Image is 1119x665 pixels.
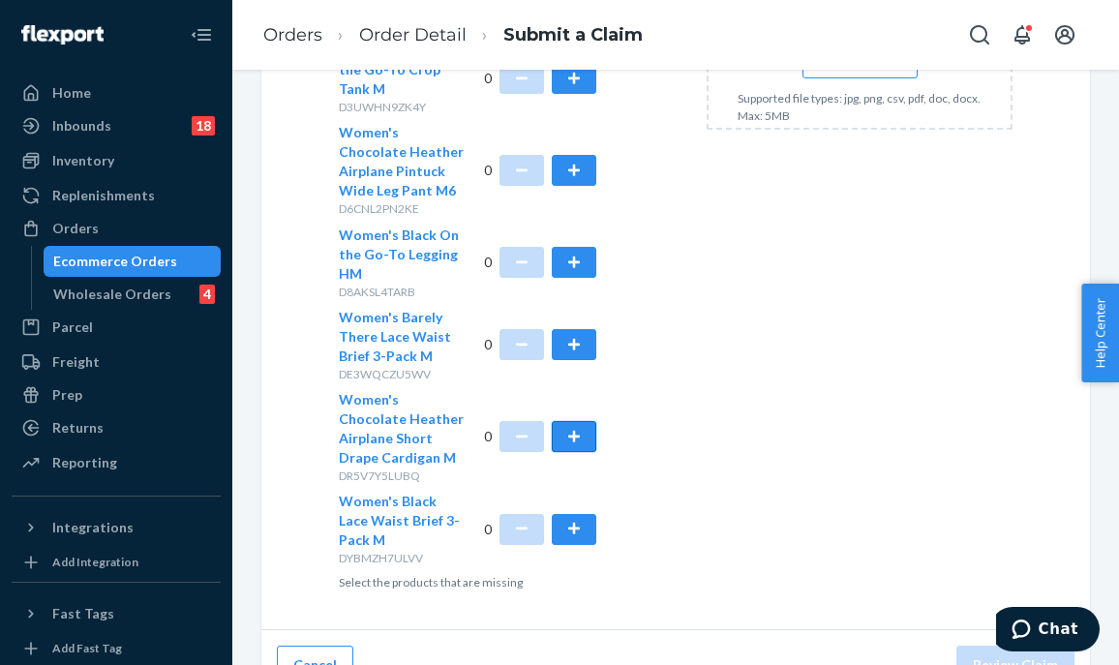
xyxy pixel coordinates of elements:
[12,347,221,378] a: Freight
[12,312,221,343] a: Parcel
[1045,15,1084,54] button: Open account menu
[53,285,171,304] div: Wholesale Orders
[52,116,111,136] div: Inbounds
[182,15,221,54] button: Close Navigation
[192,116,215,136] div: 18
[359,24,467,45] a: Order Detail
[52,151,114,170] div: Inventory
[12,512,221,543] button: Integrations
[44,279,222,310] a: Wholesale Orders4
[12,379,221,410] a: Prep
[960,15,999,54] button: Open Search Box
[339,200,468,217] p: D6CNL2PN2KE
[996,607,1100,655] iframe: Opens a widget where you can chat to one of our agents
[53,252,177,271] div: Ecommerce Orders
[339,284,468,300] p: D8AKSL4TARB
[52,352,100,372] div: Freight
[52,83,91,103] div: Home
[12,551,221,574] a: Add Integration
[484,492,597,566] div: 0
[12,637,221,660] a: Add Fast Tag
[339,366,468,382] p: DE3WQCZU5WV
[12,447,221,478] a: Reporting
[52,418,104,438] div: Returns
[248,7,658,64] ol: breadcrumbs
[484,390,597,484] div: 0
[339,468,468,484] p: DR5V7Y5LUBQ
[484,226,597,300] div: 0
[339,99,468,115] p: D3UWHN9ZK4Y
[484,41,597,115] div: 0
[12,145,221,176] a: Inventory
[52,604,114,623] div: Fast Tags
[52,640,122,656] div: Add Fast Tag
[52,518,134,537] div: Integrations
[12,412,221,443] a: Returns
[52,453,117,472] div: Reporting
[12,598,221,629] button: Fast Tags
[12,77,221,108] a: Home
[1081,284,1119,382] button: Help Center
[339,124,464,198] span: Women's Chocolate Heather Airplane Pintuck Wide Leg Pant M6
[339,227,459,282] span: Women's Black On the Go-To Legging HM
[484,123,597,217] div: 0
[12,213,221,244] a: Orders
[339,574,596,590] p: Select the products that are missing
[12,110,221,141] a: Inbounds18
[52,554,138,570] div: Add Integration
[484,308,597,382] div: 0
[339,309,451,364] span: Women's Barely There Lace Waist Brief 3-Pack M
[263,24,322,45] a: Orders
[52,186,155,205] div: Replenishments
[1003,15,1042,54] button: Open notifications
[52,317,93,337] div: Parcel
[12,180,221,211] a: Replenishments
[52,385,82,405] div: Prep
[199,285,215,304] div: 4
[44,246,222,277] a: Ecommerce Orders
[339,493,460,548] span: Women's Black Lace Waist Brief 3-Pack M
[21,25,104,45] img: Flexport logo
[339,550,468,566] p: DYBMZH7ULVV
[52,219,99,238] div: Orders
[503,24,643,45] a: Submit a Claim
[339,391,464,466] span: Women's Chocolate Heather Airplane Short Drape Cardigan M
